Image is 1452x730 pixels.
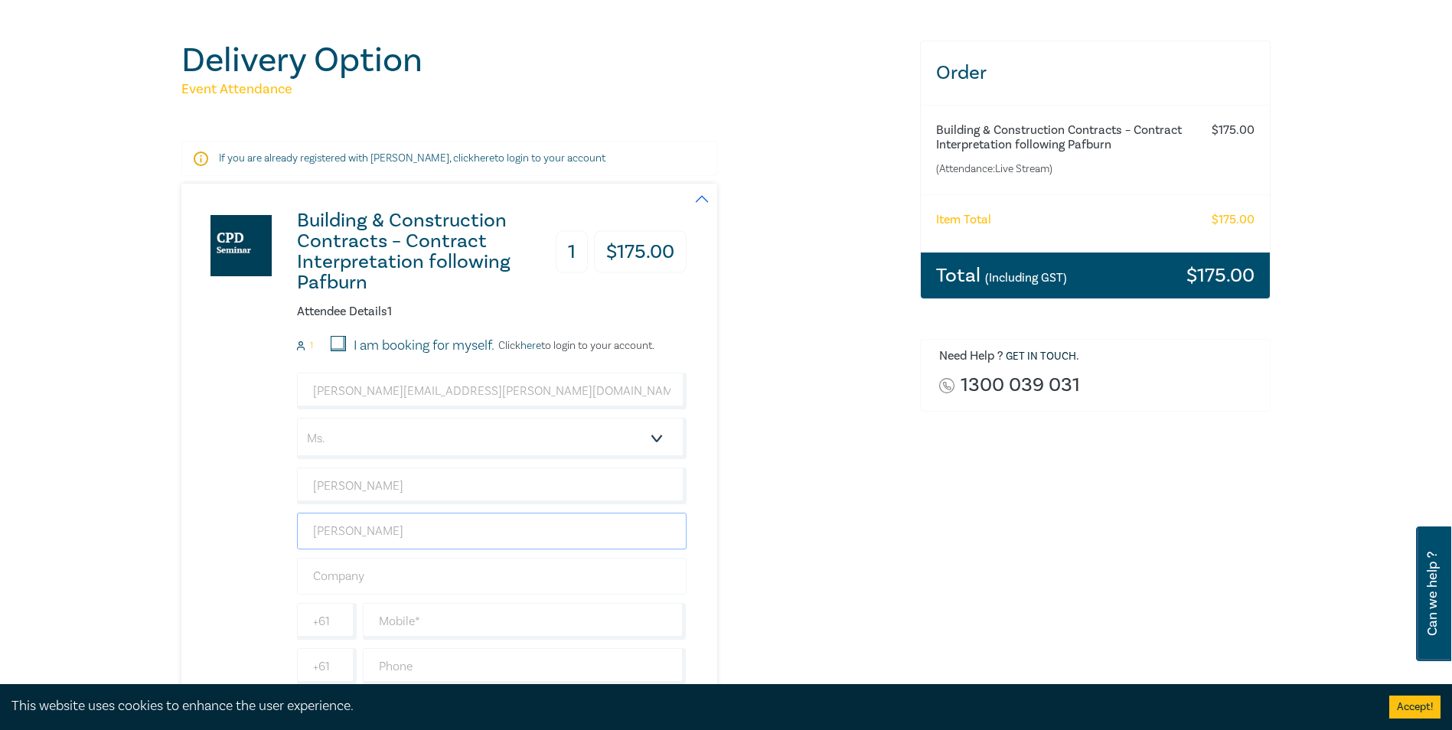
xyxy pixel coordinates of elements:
h3: Building & Construction Contracts – Contract Interpretation following Pafburn [297,210,549,293]
input: Attendee Email* [297,373,687,409]
h5: Event Attendance [181,80,902,99]
input: +61 [297,603,357,640]
h6: Need Help ? . [939,349,1259,364]
img: Building & Construction Contracts – Contract Interpretation following Pafburn [210,215,272,276]
input: Company [297,558,687,595]
input: Last Name* [297,513,687,549]
small: (Attendance: Live Stream ) [936,161,1194,177]
h6: Building & Construction Contracts – Contract Interpretation following Pafburn [936,123,1194,152]
input: First Name* [297,468,687,504]
a: here [520,339,541,353]
div: This website uses cookies to enhance the user experience. [11,696,1366,716]
a: Get in touch [1006,350,1076,363]
h3: $ 175.00 [594,231,687,273]
h6: Attendee Details 1 [297,305,687,319]
input: Phone [363,648,687,685]
input: Mobile* [363,603,687,640]
label: I am booking for myself. [354,336,494,356]
small: 1 [310,341,313,351]
h6: $ 175.00 [1212,213,1255,227]
h3: 1 [556,231,588,273]
p: Click to login to your account. [494,340,654,352]
span: Can we help ? [1425,536,1440,652]
button: Accept cookies [1389,696,1441,719]
small: (Including GST) [985,270,1067,285]
h3: $ 175.00 [1186,266,1255,285]
h6: Item Total [936,213,991,227]
h3: Order [921,41,1271,105]
a: 1300 039 031 [961,375,1080,396]
h6: $ 175.00 [1212,123,1255,138]
h1: Delivery Option [181,41,902,80]
a: here [474,152,494,165]
input: +61 [297,648,357,685]
p: If you are already registered with [PERSON_NAME], click to login to your account [219,151,680,166]
h3: Total [936,266,1067,285]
